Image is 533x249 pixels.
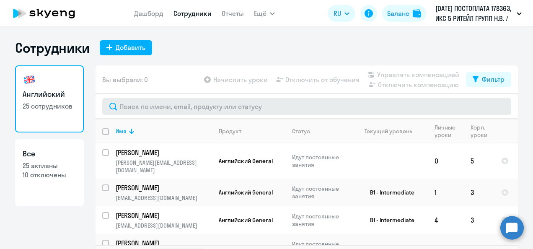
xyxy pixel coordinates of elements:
span: Ещё [254,8,266,18]
button: [DATE] ПОСТОПЛАТА 178363, ИКС 5 РИТЕЙЛ ГРУПП Н.В. / X5 RETAIL GROUP N.V. [431,3,526,23]
p: [PERSON_NAME] [116,148,210,157]
div: Статус [292,127,310,135]
p: [EMAIL_ADDRESS][DOMAIN_NAME] [116,222,212,229]
a: [PERSON_NAME] [116,183,212,192]
a: [PERSON_NAME] [116,211,212,220]
div: Текущий уровень [357,127,427,135]
span: RU [334,8,341,18]
button: RU [328,5,355,22]
p: [DATE] ПОСТОПЛАТА 178363, ИКС 5 РИТЕЙЛ ГРУПП Н.В. / X5 RETAIL GROUP N.V. [435,3,513,23]
td: 3 [464,206,494,234]
span: Английский General [219,216,273,224]
input: Поиск по имени, email, продукту или статусу [102,98,511,115]
div: Текущий уровень [365,127,412,135]
div: Продукт [219,127,241,135]
a: [PERSON_NAME] [116,148,212,157]
p: [PERSON_NAME] [116,239,210,248]
h3: Английский [23,89,76,100]
p: 25 сотрудников [23,101,76,111]
h1: Сотрудники [15,39,90,56]
td: 4 [428,206,464,234]
p: Идут постоянные занятия [292,213,349,228]
p: [PERSON_NAME] [116,211,210,220]
a: [PERSON_NAME] [116,239,212,248]
div: Имя [116,127,127,135]
p: Идут постоянные занятия [292,185,349,200]
td: 1 [428,179,464,206]
h3: Все [23,148,76,159]
a: Отчеты [222,9,244,18]
div: Корп. уроки [471,124,494,139]
td: 0 [428,143,464,179]
button: Добавить [100,40,152,55]
a: Английский25 сотрудников [15,65,84,132]
img: english [23,73,36,86]
p: 25 активны [23,161,76,170]
a: Сотрудники [173,9,212,18]
a: Все25 активны10 отключены [15,139,84,206]
a: Дашборд [134,9,163,18]
p: [EMAIL_ADDRESS][DOMAIN_NAME] [116,194,212,202]
span: Английский General [219,157,273,165]
button: Балансbalance [382,5,426,22]
button: Фильтр [466,72,511,87]
p: 10 отключены [23,170,76,179]
p: [PERSON_NAME] [116,183,210,192]
span: Вы выбрали: 0 [102,75,148,85]
p: [PERSON_NAME][EMAIL_ADDRESS][DOMAIN_NAME] [116,159,212,174]
div: Добавить [116,42,145,52]
div: Баланс [387,8,409,18]
img: balance [413,9,421,18]
td: B1 - Intermediate [350,179,428,206]
td: B1 - Intermediate [350,206,428,234]
span: Английский General [219,189,273,196]
div: Имя [116,127,212,135]
td: 5 [464,143,494,179]
td: 3 [464,179,494,206]
button: Ещё [254,5,275,22]
p: Идут постоянные занятия [292,153,349,169]
div: Личные уроки [435,124,463,139]
div: Фильтр [482,74,505,84]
